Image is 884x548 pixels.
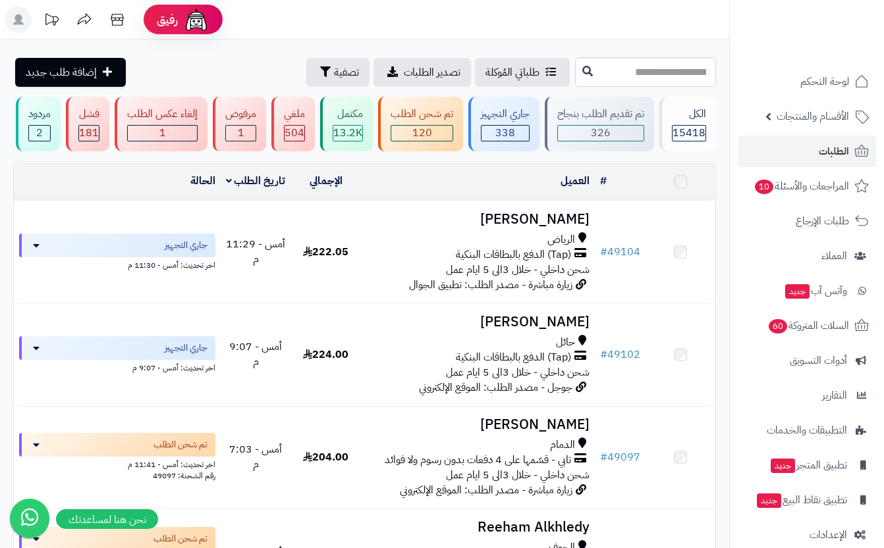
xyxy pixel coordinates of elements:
a: تطبيق المتجرجديد [738,449,876,481]
div: مرفوض [225,107,256,122]
a: وآتس آبجديد [738,275,876,307]
div: جاري التجهيز [481,107,530,122]
a: تصدير الطلبات [373,58,471,87]
span: جوجل - مصدر الطلب: الموقع الإلكتروني [419,380,572,395]
a: ملغي 504 [269,97,318,151]
div: اخر تحديث: أمس - 9:07 م [19,360,215,374]
span: السلات المتروكة [767,316,849,335]
span: 1 [238,125,244,141]
a: الحالة [190,173,215,189]
a: جاري التجهيز 338 [466,97,542,151]
span: الأقسام والمنتجات [777,107,849,126]
a: إلغاء عكس الطلب 1 [112,97,210,151]
a: المراجعات والأسئلة10 [738,170,876,202]
div: 2 [29,126,50,141]
span: شحن داخلي - خلال 3الى 5 ايام عمل [446,262,590,278]
span: تم شحن الطلب [153,532,207,545]
div: 13199 [333,126,362,141]
span: أمس - 9:07 م [229,339,282,370]
div: اخر تحديث: أمس - 11:30 م [19,257,215,271]
span: جديد [785,284,810,299]
span: تابي - قسّمها على 4 دفعات بدون رسوم ولا فوائد [385,453,571,468]
span: أدوات التسويق [790,351,847,370]
span: زيارة مباشرة - مصدر الطلب: الموقع الإلكتروني [400,482,572,498]
span: شحن داخلي - خلال 3الى 5 ايام عمل [446,364,590,380]
img: logo-2.png [794,37,871,64]
span: رفيق [157,12,178,28]
span: (Tap) الدفع بالبطاقات البنكية [456,247,571,262]
a: #49097 [600,449,640,465]
div: اخر تحديث: أمس - 11:41 م [19,457,215,470]
a: تم تقديم الطلب بنجاح 326 [542,97,657,151]
a: #49102 [600,347,640,362]
div: إلغاء عكس الطلب [127,107,198,122]
div: فشل [78,107,99,122]
a: العملاء [738,240,876,272]
div: مكتمل [333,107,363,122]
span: 15418 [673,125,705,141]
a: تاريخ الطلب [226,173,286,189]
div: 1 [226,126,256,141]
span: جاري التجهيز [165,239,207,252]
span: طلبات الإرجاع [796,212,849,230]
a: العميل [561,173,590,189]
span: المراجعات والأسئلة [754,177,849,195]
div: 120 [391,126,453,141]
span: # [600,347,607,362]
a: مرفوض 1 [210,97,269,151]
span: زيارة مباشرة - مصدر الطلب: تطبيق الجوال [409,277,572,293]
h3: [PERSON_NAME] [366,417,590,432]
span: 10 [755,180,773,194]
a: الطلبات [738,136,876,167]
span: طلباتي المُوكلة [485,64,539,80]
span: شحن داخلي - خلال 3الى 5 ايام عمل [446,467,590,483]
span: لوحة التحكم [800,72,849,91]
span: جديد [757,493,781,508]
span: 60 [769,319,787,334]
a: تم شحن الطلب 120 [375,97,466,151]
span: تصدير الطلبات [404,64,460,80]
span: 338 [495,125,515,141]
span: رقم الشحنة: 49097 [153,470,215,482]
span: # [600,449,607,465]
div: 338 [482,126,529,141]
div: تم شحن الطلب [391,107,453,122]
div: 181 [79,126,99,141]
span: تطبيق المتجر [769,456,847,474]
div: الكل [672,107,706,122]
div: تم تقديم الطلب بنجاح [557,107,644,122]
span: الإعدادات [810,526,847,544]
h3: [PERSON_NAME] [366,212,590,227]
span: 222.05 [303,244,348,260]
span: تم شحن الطلب [153,438,207,451]
span: التقارير [822,386,847,405]
a: تحديثات المنصة [35,7,68,36]
span: 504 [285,125,304,141]
button: تصفية [306,58,370,87]
span: تطبيق نقاط البيع [756,491,847,509]
a: مكتمل 13.2K [318,97,375,151]
a: إضافة طلب جديد [15,58,126,87]
div: مردود [28,107,51,122]
span: حائل [556,335,575,350]
a: التقارير [738,380,876,411]
span: العملاء [821,247,847,265]
a: فشل 181 [63,97,112,151]
a: السلات المتروكة60 [738,310,876,341]
span: إضافة طلب جديد [26,64,97,80]
span: # [600,244,607,260]
span: الرياض [547,232,575,247]
span: أمس - 7:03 م [229,441,282,472]
a: تطبيق نقاط البيعجديد [738,484,876,516]
span: جاري التجهيز [165,341,207,355]
a: الكل15418 [657,97,719,151]
div: 504 [285,126,304,141]
span: 326 [591,125,611,141]
h3: Reeham Alkhledy [366,520,590,535]
span: جديد [771,459,795,473]
span: 120 [412,125,432,141]
a: طلباتي المُوكلة [475,58,570,87]
span: 224.00 [303,347,348,362]
span: الطلبات [819,142,849,161]
span: 1 [159,125,166,141]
